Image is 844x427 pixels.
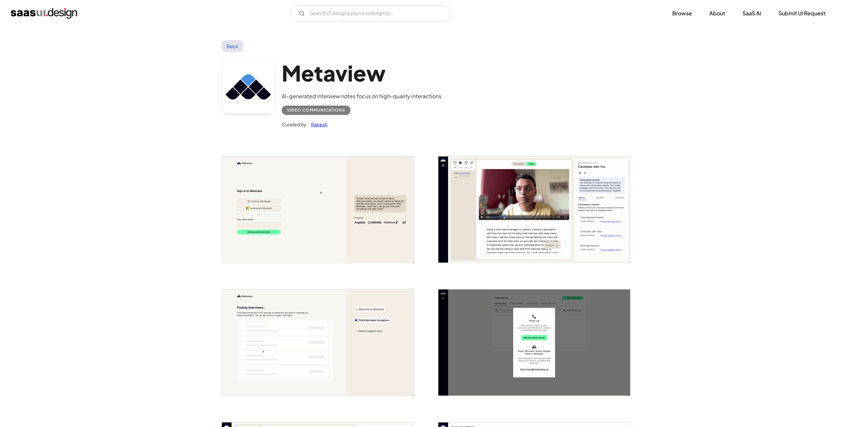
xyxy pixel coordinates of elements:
input: Search UI designs you're looking for... [291,5,451,21]
h1: Metaview [282,60,441,86]
a: open lightbox [222,289,414,396]
a: SaaS Ai [734,6,769,21]
a: About [701,6,733,21]
a: Submit UI Request [770,6,833,21]
a: Rakesh [308,120,327,128]
form: Email Form [291,5,451,21]
a: Back [222,40,243,52]
a: home [11,8,77,19]
a: open lightbox [222,156,414,263]
div: Video Communications [287,106,345,114]
img: 641ea575a274e5ba0e2e8a79_metaview%20-%20Main%20Inteview%20Screen.png [438,156,630,263]
a: open lightbox [438,289,630,396]
a: Browse [664,6,700,21]
img: 641ea575e5406c0b8fa4e25f_metaview%20-%20Finding%20Interview.png [222,289,414,396]
img: 641ea575e5406cfae1a4e25e_metaview%20-%20Sign%20In.png [222,156,414,263]
div: Curated by: [282,120,308,128]
div: AI-generated interview notes focus on high-quality interactions [282,92,441,100]
img: 641ea5746bd09b31f1511204_metaview%20-%20Add%20Phone%20Number.png [438,289,630,396]
a: open lightbox [438,156,630,263]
